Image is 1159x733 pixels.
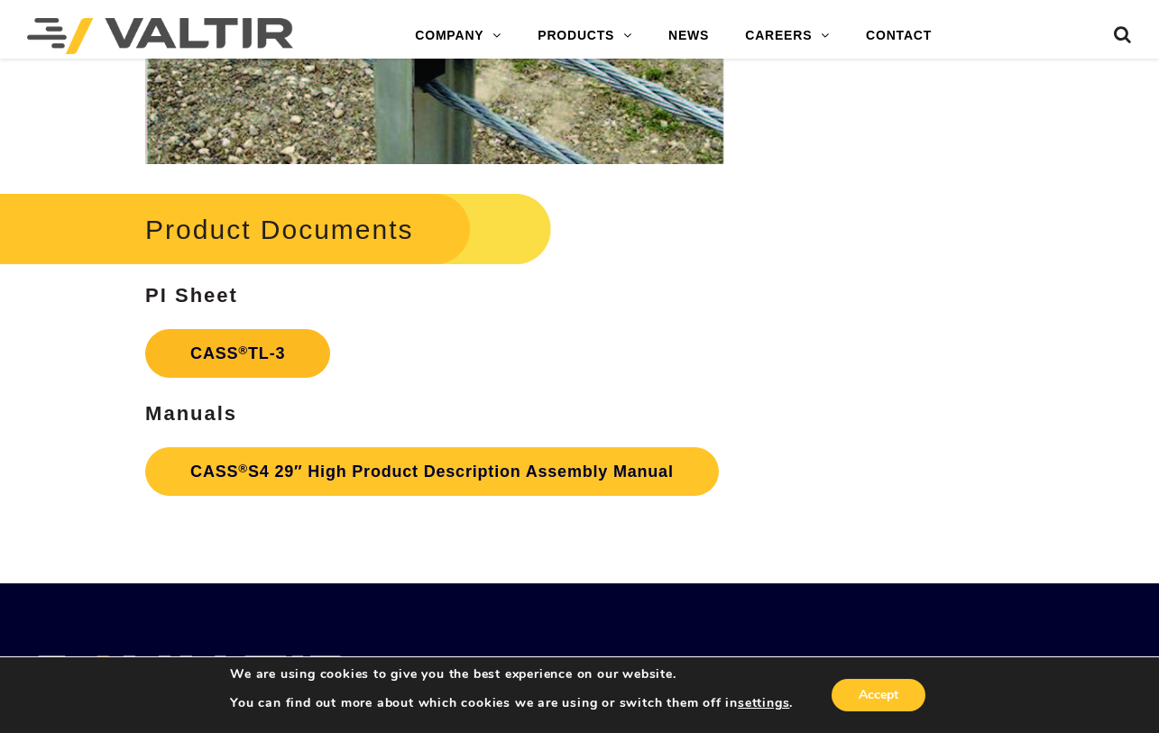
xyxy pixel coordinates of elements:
[238,462,248,475] sup: ®
[238,344,248,357] sup: ®
[650,18,727,54] a: NEWS
[27,18,293,54] img: Valtir
[145,402,237,425] strong: Manuals
[397,18,520,54] a: COMPANY
[230,666,793,683] p: We are using cookies to give you the best experience on our website.
[848,18,950,54] a: CONTACT
[145,284,238,307] strong: PI Sheet
[230,695,793,711] p: You can find out more about which cookies we are using or switch them off in .
[727,18,848,54] a: CAREERS
[145,447,719,496] a: CASS®S4 29″ High Product Description Assembly Manual
[145,329,330,378] a: CASS®TL-3
[832,679,925,711] button: Accept
[520,18,650,54] a: PRODUCTS
[738,695,789,711] button: settings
